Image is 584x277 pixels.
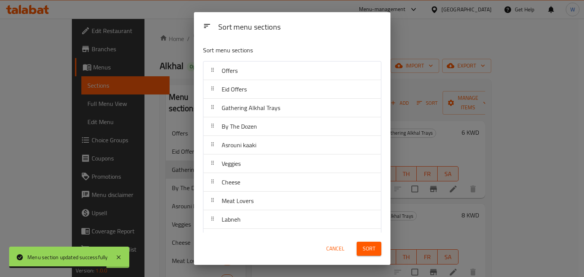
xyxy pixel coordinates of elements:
span: Veggies [222,158,241,169]
div: Eggs Pie [203,229,381,247]
span: Eggs Pie [222,232,243,244]
span: Cheese [222,176,240,188]
div: Labneh [203,210,381,229]
div: Eid Offers [203,80,381,99]
span: Offers [222,65,238,76]
button: Cancel [323,242,348,256]
div: Asrouni kaaki [203,136,381,154]
button: Sort [357,242,381,256]
div: Sort menu sections [215,19,384,36]
span: Meat Lovers [222,195,254,206]
div: Meat Lovers [203,192,381,210]
div: Cheese [203,173,381,192]
span: Gathering Alkhal Trays [222,102,280,113]
div: Offers [203,61,381,80]
span: Labneh [222,214,241,225]
p: Sort menu sections [203,46,344,55]
span: Sort [363,244,375,253]
span: Cancel [326,244,344,253]
div: By The Dozen [203,117,381,136]
div: Menu section updated successfully [27,253,108,261]
span: By The Dozen [222,121,257,132]
span: Asrouni kaaki [222,139,256,151]
span: Eid Offers [222,83,247,95]
div: Gathering Alkhal Trays [203,99,381,117]
div: Veggies [203,154,381,173]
